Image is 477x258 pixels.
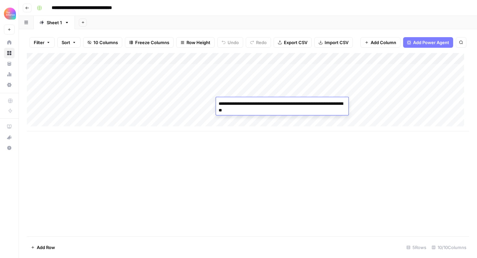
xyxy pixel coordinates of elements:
span: Add Power Agent [413,39,449,46]
a: Your Data [4,58,15,69]
span: Freeze Columns [135,39,169,46]
button: Filter [29,37,55,48]
button: Add Column [360,37,400,48]
span: Redo [256,39,267,46]
div: Sheet 1 [47,19,62,26]
img: Alliance Logo [4,8,16,20]
span: 10 Columns [93,39,118,46]
button: Redo [246,37,271,48]
div: 10/10 Columns [429,242,469,253]
span: Sort [62,39,70,46]
div: 5 Rows [404,242,429,253]
span: Filter [34,39,44,46]
a: AirOps Academy [4,121,15,132]
button: Freeze Columns [125,37,174,48]
button: Row Height [176,37,215,48]
div: What's new? [4,132,14,142]
span: Row Height [186,39,210,46]
span: Import CSV [325,39,348,46]
button: Sort [57,37,80,48]
button: Export CSV [274,37,312,48]
span: Undo [228,39,239,46]
button: What's new? [4,132,15,143]
span: Export CSV [284,39,307,46]
a: Settings [4,80,15,90]
button: Workspace: Alliance [4,5,15,22]
button: Help + Support [4,143,15,153]
button: Undo [217,37,243,48]
a: Browse [4,48,15,58]
button: 10 Columns [83,37,122,48]
span: Add Row [37,244,55,251]
a: Usage [4,69,15,80]
button: Add Row [27,242,59,253]
span: Add Column [371,39,396,46]
a: Home [4,37,15,48]
a: Sheet 1 [34,16,75,29]
button: Import CSV [314,37,353,48]
button: Add Power Agent [403,37,453,48]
